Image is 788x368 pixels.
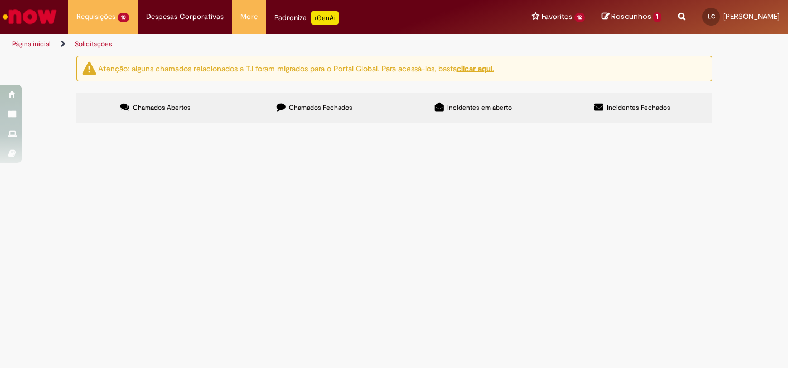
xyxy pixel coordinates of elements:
span: Chamados Fechados [289,103,352,112]
span: Chamados Abertos [133,103,191,112]
span: Rascunhos [611,11,651,22]
span: Incidentes Fechados [607,103,670,112]
a: Página inicial [12,40,51,49]
span: Requisições [76,11,115,22]
span: 12 [574,13,586,22]
span: Incidentes em aberto [447,103,512,112]
span: Favoritos [542,11,572,22]
span: 1 [653,12,661,22]
img: ServiceNow [1,6,59,28]
ng-bind-html: Atenção: alguns chamados relacionados a T.I foram migrados para o Portal Global. Para acessá-los,... [98,63,494,73]
a: Rascunhos [602,12,661,22]
span: LC [708,13,715,20]
a: clicar aqui. [457,63,494,73]
span: Despesas Corporativas [146,11,224,22]
p: +GenAi [311,11,339,25]
ul: Trilhas de página [8,34,517,55]
a: Solicitações [75,40,112,49]
span: More [240,11,258,22]
div: Padroniza [274,11,339,25]
span: 10 [118,13,129,22]
span: [PERSON_NAME] [723,12,780,21]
